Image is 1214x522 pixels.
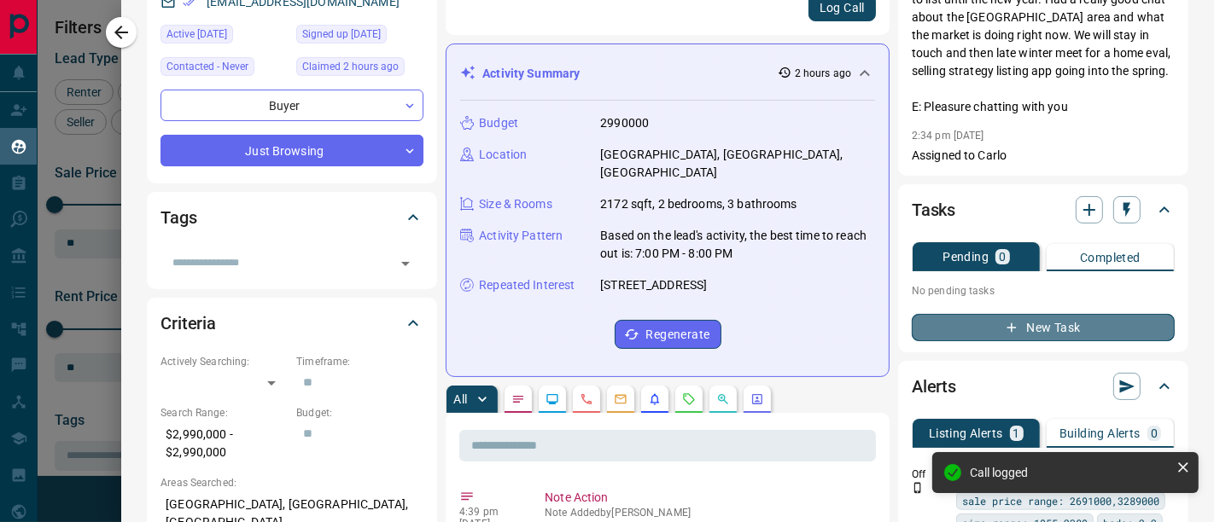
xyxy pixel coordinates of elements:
p: Budget [479,114,518,132]
p: Off [912,467,946,482]
p: Search Range: [161,405,288,420]
p: 0 [1151,427,1158,439]
span: Active [DATE] [166,26,227,43]
div: Call logged [970,466,1170,479]
p: [STREET_ADDRESS] [600,276,707,294]
p: Building Alerts [1059,427,1141,439]
p: Completed [1080,252,1141,264]
svg: Calls [580,392,593,406]
svg: Lead Browsing Activity [546,392,559,406]
p: Actively Searching: [161,354,288,369]
p: Activity Pattern [479,227,563,245]
h2: Tasks [912,196,955,223]
div: Alerts [912,366,1175,407]
p: All [453,393,467,405]
div: Criteria [161,303,423,344]
p: Note Added by [PERSON_NAME] [545,507,869,519]
h2: Criteria [161,310,216,337]
p: 2:34 pm [DATE] [912,130,984,142]
button: Open [394,252,417,275]
svg: Notes [511,392,525,406]
button: New Task [912,314,1175,341]
p: Pending [943,251,989,263]
button: Regenerate [615,320,721,349]
span: Signed up [DATE] [302,26,381,43]
p: Repeated Interest [479,276,575,294]
p: Budget: [296,405,423,420]
div: Activity Summary2 hours ago [460,58,875,90]
div: Fri Aug 15 2025 [296,57,423,81]
p: 1 [1013,427,1020,439]
svg: Agent Actions [750,392,764,406]
p: Listing Alerts [929,427,1003,439]
span: Contacted - Never [166,58,248,75]
svg: Listing Alerts [648,392,662,406]
p: [GEOGRAPHIC_DATA], [GEOGRAPHIC_DATA], [GEOGRAPHIC_DATA] [600,146,875,182]
p: Location [479,146,527,164]
svg: Requests [682,392,696,406]
p: Timeframe: [296,354,423,369]
div: Tags [161,197,423,238]
svg: Push Notification Only [912,482,924,494]
p: 0 [999,251,1006,263]
div: Wed Aug 13 2025 [161,25,288,49]
p: 2990000 [600,114,649,132]
svg: Opportunities [716,392,730,406]
p: Note Action [545,489,869,507]
div: Wed Aug 13 2025 [296,25,423,49]
p: Assigned to Carlo [912,147,1175,165]
svg: Emails [614,392,627,406]
p: Areas Searched: [161,475,423,490]
p: 2172 sqft, 2 bedrooms, 3 bathrooms [600,195,797,213]
p: Based on the lead's activity, the best time to reach out is: 7:00 PM - 8:00 PM [600,227,875,263]
p: $2,990,000 - $2,990,000 [161,420,288,467]
p: Activity Summary [482,65,580,83]
div: Tasks [912,189,1175,230]
h2: Tags [161,204,196,231]
h2: Alerts [912,373,956,400]
p: 4:39 pm [459,506,519,518]
div: Buyer [161,90,423,121]
span: Claimed 2 hours ago [302,58,399,75]
p: 2 hours ago [795,66,851,81]
p: No pending tasks [912,278,1175,304]
div: Just Browsing [161,135,423,166]
p: Size & Rooms [479,195,552,213]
